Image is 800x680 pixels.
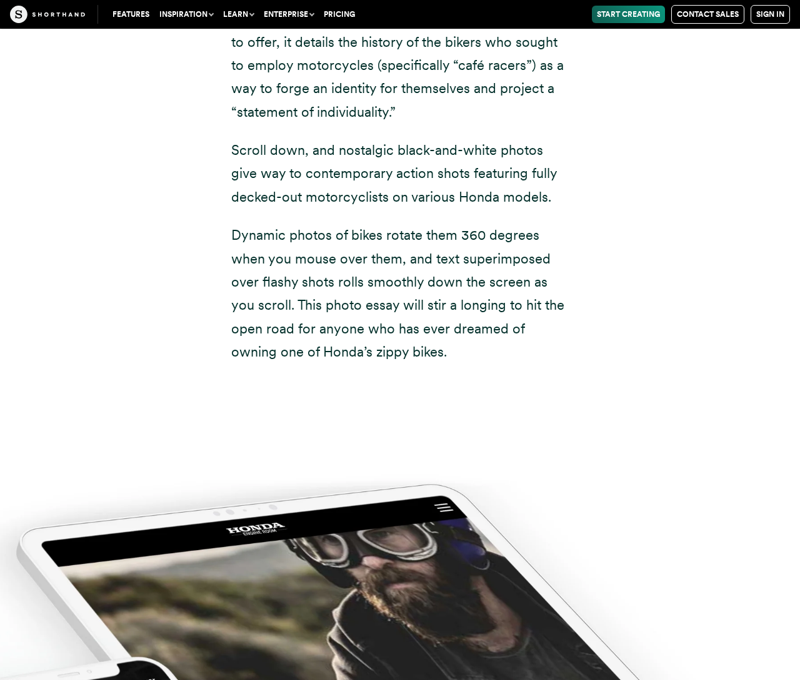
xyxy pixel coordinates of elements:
[671,5,744,24] a: Contact Sales
[231,139,569,209] p: Scroll down, and nostalgic black-and-white photos give way to contemporary action shots featuring...
[319,6,360,23] a: Pricing
[107,6,154,23] a: Features
[592,6,665,23] a: Start Creating
[218,6,259,23] button: Learn
[10,6,85,23] img: The Craft
[751,5,790,24] a: Sign in
[231,224,569,363] p: Dynamic photos of bikes rotate them 360 degrees when you mouse over them, and text superimposed o...
[154,6,218,23] button: Inspiration
[259,6,319,23] button: Enterprise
